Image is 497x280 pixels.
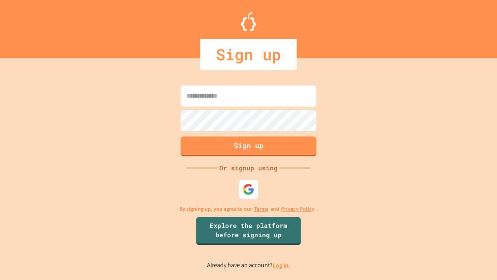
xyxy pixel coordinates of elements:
[181,136,316,156] button: Sign up
[243,184,254,195] img: google-icon.svg
[196,217,301,245] a: Explore the platform before signing up
[200,39,297,70] div: Sign up
[273,261,290,269] a: Log in.
[281,205,315,213] a: Privacy Policy
[217,163,280,173] div: Or signup using
[241,12,256,31] img: Logo.svg
[207,261,290,270] p: Already have an account?
[179,205,318,213] p: By signing up, you agree to our and .
[254,205,268,213] a: Terms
